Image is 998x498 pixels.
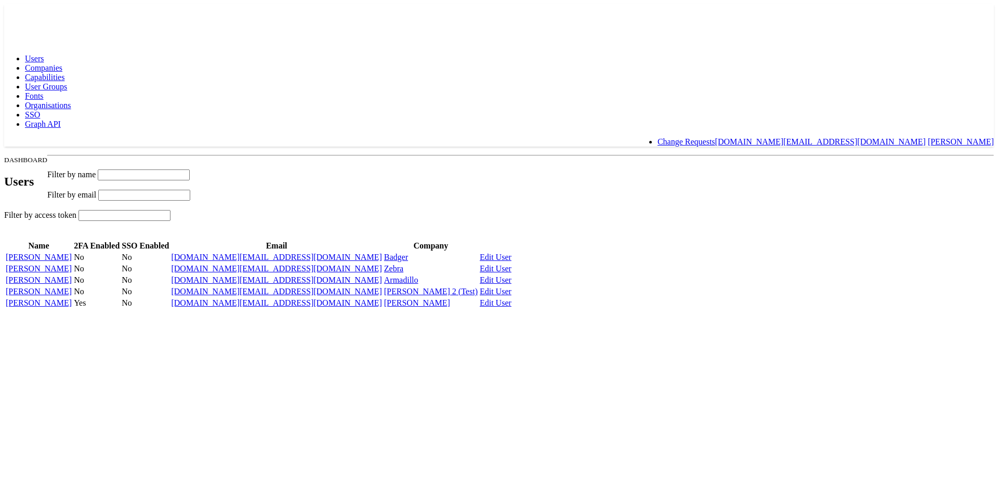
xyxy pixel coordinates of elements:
[122,287,132,296] span: No
[122,253,132,261] span: No
[6,276,72,284] a: [PERSON_NAME]
[5,241,72,251] th: Name
[6,298,72,307] a: [PERSON_NAME]
[171,264,382,273] a: [DOMAIN_NAME][EMAIL_ADDRESS][DOMAIN_NAME]
[480,287,511,296] a: Edit User
[4,156,47,164] small: DASHBOARD
[384,287,478,296] a: [PERSON_NAME] 2 (Test)
[715,137,926,146] a: [DOMAIN_NAME][EMAIL_ADDRESS][DOMAIN_NAME]
[25,110,40,119] a: SSO
[74,298,86,307] span: Yes
[25,91,44,100] a: Fonts
[384,264,403,273] a: Zebra
[658,137,715,146] a: Change Requests
[4,175,47,189] h2: Users
[480,253,511,261] a: Edit User
[122,298,132,307] span: No
[74,287,84,296] span: No
[6,253,72,261] a: [PERSON_NAME]
[171,287,382,296] a: [DOMAIN_NAME][EMAIL_ADDRESS][DOMAIN_NAME]
[47,190,96,199] span: Filter by email
[384,241,478,251] th: Company
[384,298,450,307] a: [PERSON_NAME]
[171,253,382,261] a: [DOMAIN_NAME][EMAIL_ADDRESS][DOMAIN_NAME]
[928,137,994,146] a: [PERSON_NAME]
[480,264,511,273] a: Edit User
[4,211,76,219] span: Filter by access token
[480,298,511,307] a: Edit User
[25,54,44,63] a: Users
[74,253,84,261] span: No
[74,264,84,273] span: No
[74,276,84,284] span: No
[170,241,382,251] th: Email
[47,170,96,179] span: Filter by name
[73,241,120,251] th: 2FA Enabled
[171,298,382,307] a: [DOMAIN_NAME][EMAIL_ADDRESS][DOMAIN_NAME]
[384,276,418,284] a: Armadillo
[25,82,67,91] a: User Groups
[480,276,511,284] a: Edit User
[121,241,169,251] th: SSO Enabled
[384,253,408,261] a: Badger
[25,63,62,72] a: Companies
[122,264,132,273] span: No
[171,276,382,284] a: [DOMAIN_NAME][EMAIL_ADDRESS][DOMAIN_NAME]
[25,120,61,128] a: Graph API
[6,287,72,296] a: [PERSON_NAME]
[25,101,71,110] a: Organisations
[6,264,72,273] a: [PERSON_NAME]
[25,73,64,82] a: Capabilities
[122,276,132,284] span: No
